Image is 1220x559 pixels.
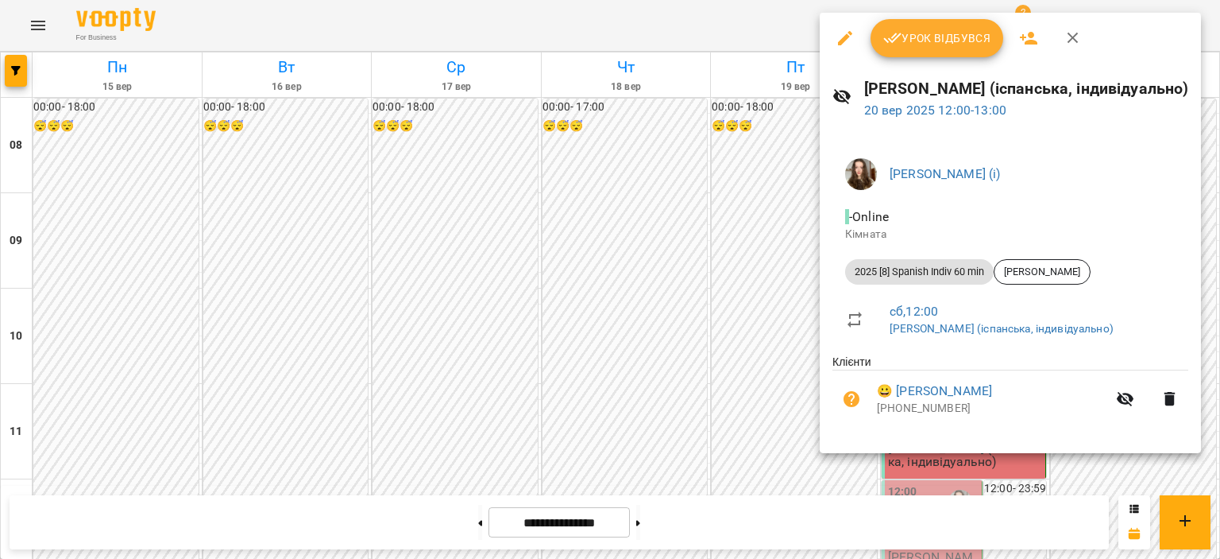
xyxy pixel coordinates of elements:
a: сб , 12:00 [890,304,938,319]
button: Урок відбувся [871,19,1004,57]
span: [PERSON_NAME] [994,265,1090,279]
h6: [PERSON_NAME] (іспанська, індивідуально) [864,76,1189,101]
p: [PHONE_NUMBER] [877,401,1106,417]
img: f828951e34a2a7ae30fa923eeeaf7e77.jpg [845,158,877,190]
a: 😀 [PERSON_NAME] [877,382,992,401]
div: [PERSON_NAME] [994,259,1091,285]
ul: Клієнти [832,354,1188,433]
a: [PERSON_NAME] (іспанська, індивідуально) [890,322,1114,335]
span: 2025 [8] Spanish Indiv 60 min [845,265,994,279]
a: [PERSON_NAME] (і) [890,166,1001,181]
a: 20 вер 2025 12:00-13:00 [864,103,1006,118]
span: Урок відбувся [883,29,991,48]
span: - Online [845,209,892,224]
p: Кімната [845,227,1176,243]
button: Візит ще не сплачено. Додати оплату? [832,380,871,418]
